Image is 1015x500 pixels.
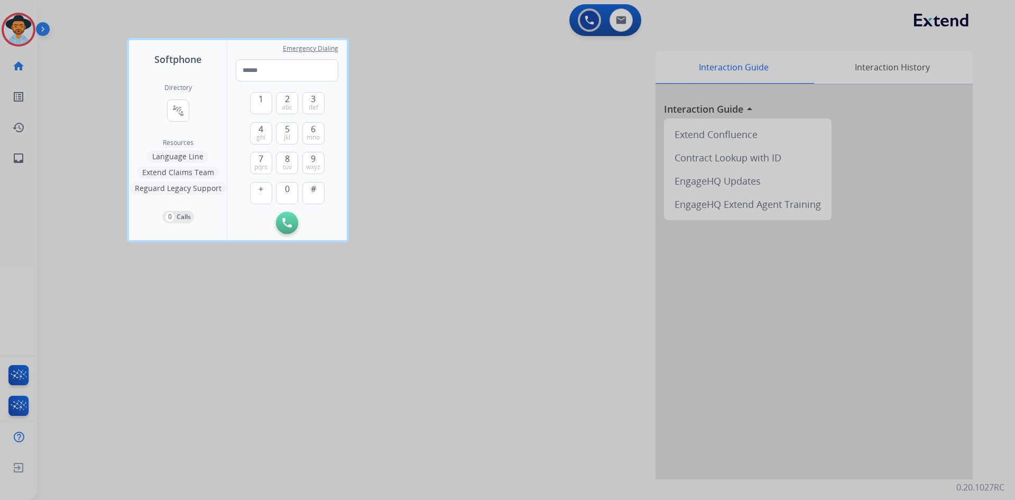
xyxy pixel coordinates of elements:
p: 0.20.1027RC [956,481,1004,494]
span: def [309,103,318,112]
button: 9wxyz [302,152,325,174]
button: 5jkl [276,122,298,144]
span: 1 [259,93,263,105]
span: Emergency Dialing [283,44,338,53]
span: 4 [259,123,263,135]
span: + [259,183,263,195]
img: call-button [282,218,292,228]
button: # [302,182,325,204]
button: 6mno [302,122,325,144]
mat-icon: connect_without_contact [172,104,184,117]
button: 1 [250,92,272,114]
span: Resources [163,139,193,147]
span: pqrs [254,163,267,171]
button: 0Calls [162,211,194,223]
span: wxyz [306,163,320,171]
button: 3def [302,92,325,114]
span: abc [282,103,292,112]
span: jkl [284,133,290,142]
p: 0 [165,212,174,222]
span: 8 [285,152,290,165]
h2: Directory [164,84,192,92]
span: ghi [256,133,265,142]
span: 2 [285,93,290,105]
span: tuv [283,163,292,171]
span: 6 [311,123,316,135]
span: # [311,183,316,195]
button: 2abc [276,92,298,114]
button: Reguard Legacy Support [130,182,227,195]
span: 3 [311,93,316,105]
button: Language Line [147,150,209,163]
button: + [250,182,272,204]
span: 5 [285,123,290,135]
span: mno [307,133,320,142]
button: 7pqrs [250,152,272,174]
button: 0 [276,182,298,204]
span: 9 [311,152,316,165]
span: Softphone [154,52,201,67]
button: 8tuv [276,152,298,174]
button: Extend Claims Team [137,166,219,179]
button: 4ghi [250,122,272,144]
span: 7 [259,152,263,165]
span: 0 [285,183,290,195]
p: Calls [177,212,191,222]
